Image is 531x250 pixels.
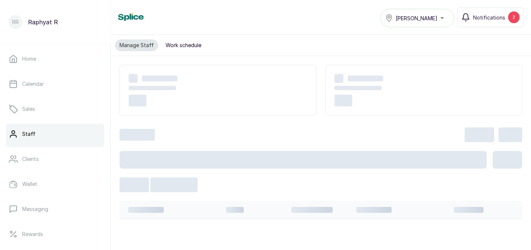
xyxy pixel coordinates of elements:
[6,99,104,119] a: Sales
[22,55,36,63] p: Home
[115,39,158,51] button: Manage Staff
[6,174,104,194] a: Wallet
[457,7,524,27] button: Notifications2
[6,74,104,94] a: Calendar
[396,14,437,22] span: [PERSON_NAME]
[381,9,454,27] button: [PERSON_NAME]
[22,105,35,113] p: Sales
[12,18,19,26] p: RR
[22,155,39,163] p: Clients
[28,18,58,27] p: Raphyat R
[6,49,104,69] a: Home
[6,199,104,219] a: Messaging
[6,224,104,244] a: Rewards
[22,205,48,213] p: Messaging
[6,149,104,169] a: Clients
[22,230,43,238] p: Rewards
[22,180,37,188] p: Wallet
[473,14,505,21] span: Notifications
[22,130,35,138] p: Staff
[161,39,206,51] button: Work schedule
[22,80,44,88] p: Calendar
[508,11,520,23] div: 2
[6,124,104,144] a: Staff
